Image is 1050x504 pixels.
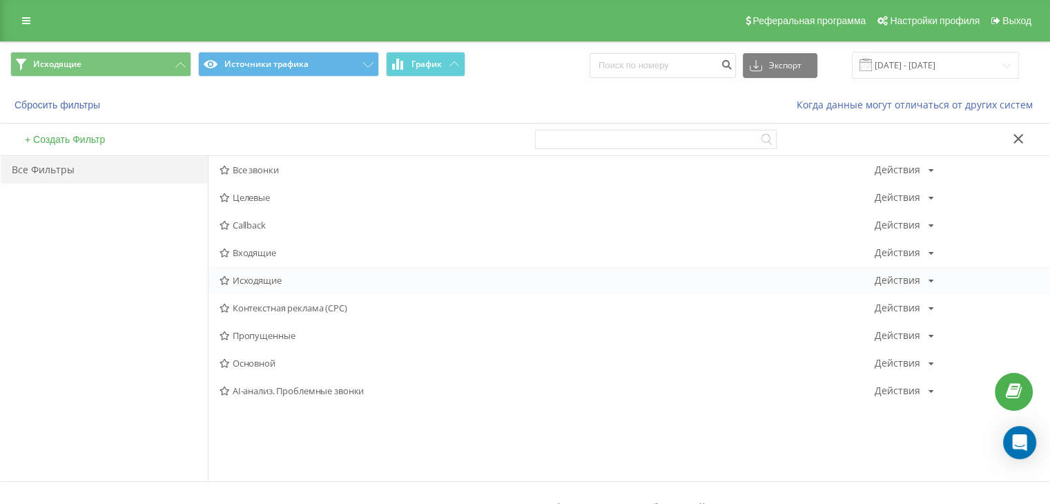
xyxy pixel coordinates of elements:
input: Поиск по номеру [590,53,736,78]
span: Целевые [220,193,875,202]
a: Когда данные могут отличаться от других систем [797,98,1040,111]
span: Все звонки [220,165,875,175]
div: Действия [875,248,920,258]
div: Действия [875,275,920,285]
button: + Создать Фильтр [21,133,109,146]
span: Пропущенные [220,331,875,340]
div: Действия [875,386,920,396]
span: График [411,59,442,69]
button: Сбросить фильтры [10,99,107,111]
span: Настройки профиля [890,15,980,26]
span: Основной [220,358,875,368]
div: Действия [875,220,920,230]
div: Действия [875,303,920,313]
span: Реферальная программа [752,15,866,26]
div: Действия [875,193,920,202]
button: Исходящие [10,52,191,77]
button: Экспорт [743,53,817,78]
button: Закрыть [1009,133,1029,147]
button: Источники трафика [198,52,379,77]
div: Действия [875,331,920,340]
span: Исходящие [33,59,81,70]
button: График [386,52,465,77]
div: Open Intercom Messenger [1003,426,1036,459]
span: Callback [220,220,875,230]
div: Все Фильтры [1,156,208,184]
span: Выход [1002,15,1031,26]
span: Исходящие [220,275,875,285]
span: AI-анализ. Проблемные звонки [220,386,875,396]
div: Действия [875,358,920,368]
div: Действия [875,165,920,175]
span: Входящие [220,248,875,258]
span: Контекстная реклама (CPC) [220,303,875,313]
